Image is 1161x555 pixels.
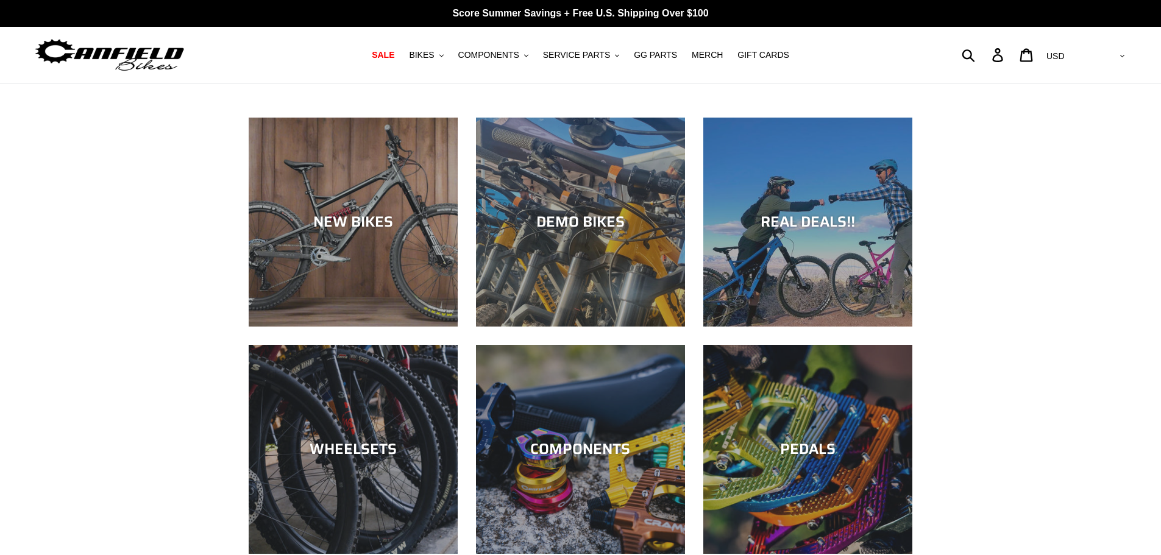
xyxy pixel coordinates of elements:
[409,50,434,60] span: BIKES
[476,345,685,554] a: COMPONENTS
[34,36,186,74] img: Canfield Bikes
[452,47,534,63] button: COMPONENTS
[249,118,458,327] a: NEW BIKES
[476,440,685,458] div: COMPONENTS
[366,47,400,63] a: SALE
[968,41,999,68] input: Search
[703,118,912,327] a: REAL DEALS!!
[249,440,458,458] div: WHEELSETS
[249,213,458,231] div: NEW BIKES
[476,118,685,327] a: DEMO BIKES
[249,345,458,554] a: WHEELSETS
[458,50,519,60] span: COMPONENTS
[703,213,912,231] div: REAL DEALS!!
[703,440,912,458] div: PEDALS
[692,50,723,60] span: MERCH
[476,213,685,231] div: DEMO BIKES
[737,50,789,60] span: GIFT CARDS
[703,345,912,554] a: PEDALS
[628,47,683,63] a: GG PARTS
[537,47,625,63] button: SERVICE PARTS
[731,47,795,63] a: GIFT CARDS
[543,50,610,60] span: SERVICE PARTS
[634,50,677,60] span: GG PARTS
[372,50,394,60] span: SALE
[403,47,449,63] button: BIKES
[686,47,729,63] a: MERCH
